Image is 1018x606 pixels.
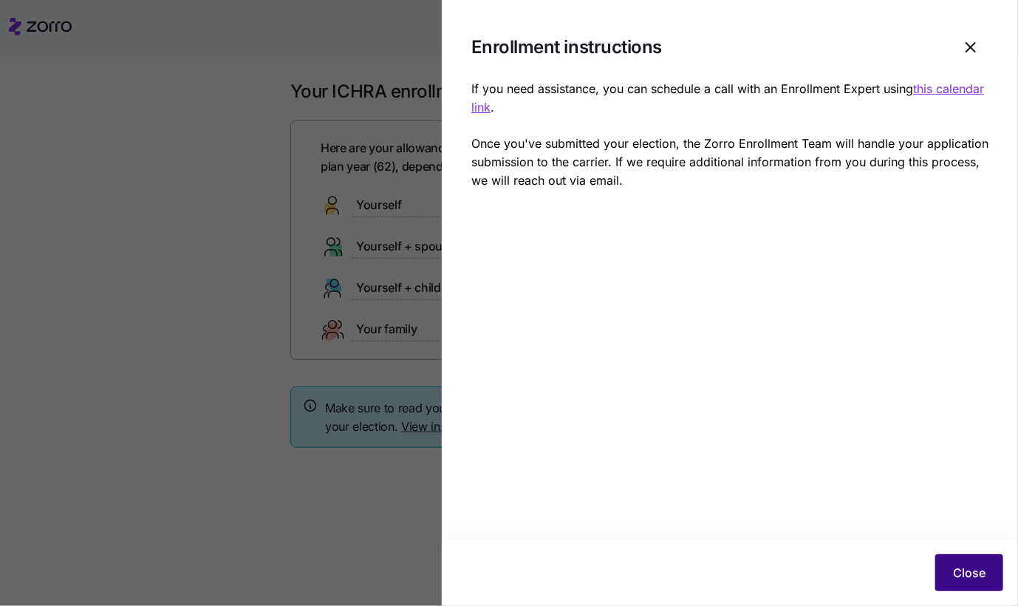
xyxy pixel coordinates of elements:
[935,554,1003,591] button: Close
[471,80,988,190] p: If you need assistance, you can schedule a call with an Enrollment Expert using . Once you've sub...
[471,35,941,58] h1: Enrollment instructions
[953,564,985,582] span: Close
[471,81,984,115] a: this calendar link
